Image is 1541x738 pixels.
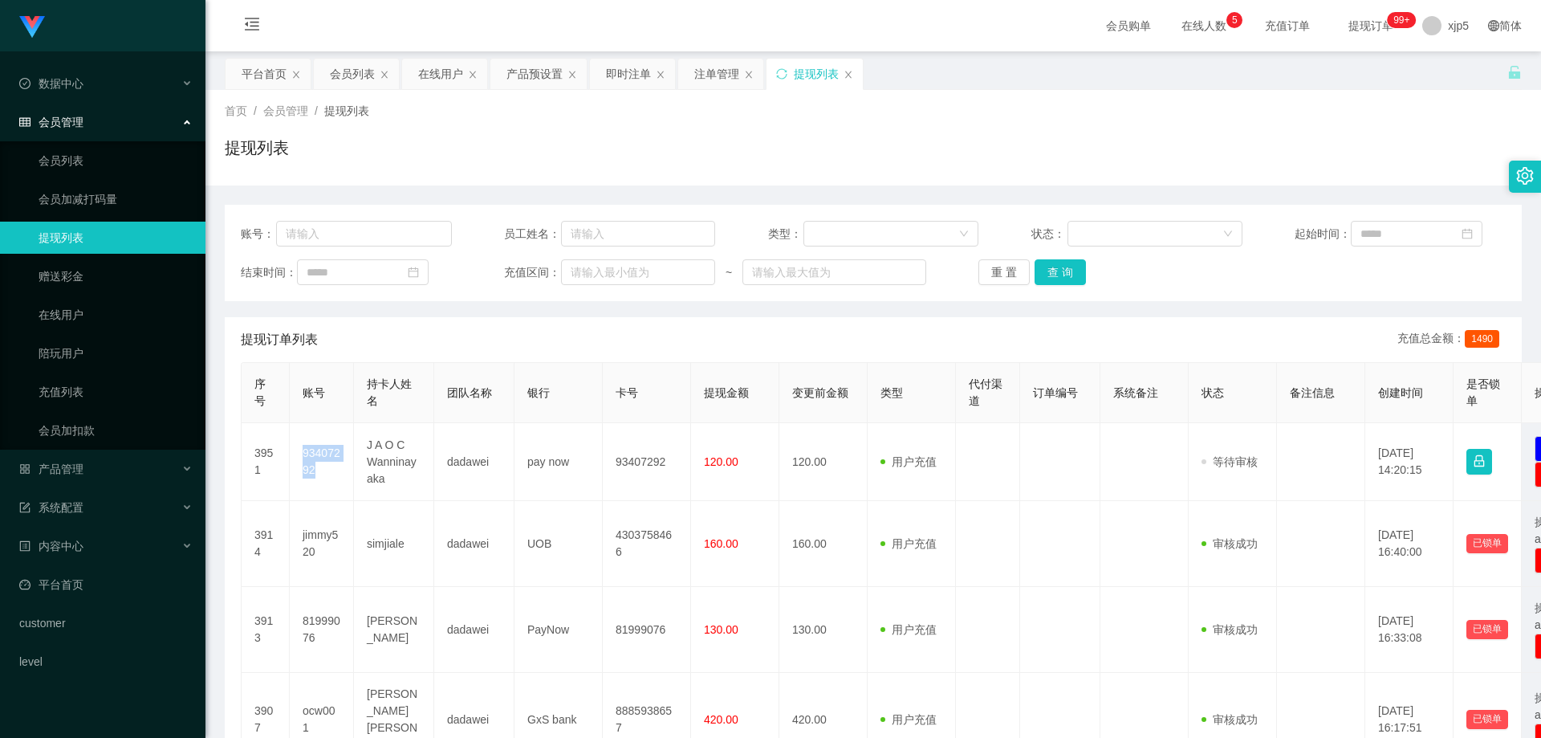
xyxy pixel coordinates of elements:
[19,502,30,513] i: 图标: form
[1031,226,1067,243] span: 状态：
[567,70,577,80] i: 图标: close
[1465,330,1499,348] span: 1490
[241,264,297,281] span: 结束时间：
[354,587,434,673] td: [PERSON_NAME]
[1365,423,1454,501] td: [DATE] 14:20:15
[1488,20,1499,31] i: 图标: global
[39,222,193,254] a: 提现列表
[19,540,30,552] i: 图标: profile
[606,59,651,89] div: 即时注单
[39,299,193,331] a: 在线用户
[1462,228,1473,239] i: 图标: calendar
[1397,330,1506,349] div: 充值总金额：
[225,104,247,117] span: 首页
[1387,12,1416,28] sup: 245
[1201,455,1258,468] span: 等待审核
[354,423,434,501] td: J A O C Wanninayaka
[844,70,853,80] i: 图标: close
[768,226,804,243] span: 类型：
[39,376,193,408] a: 充值列表
[447,386,492,399] span: 团队名称
[291,70,301,80] i: 图标: close
[694,59,739,89] div: 注单管理
[779,423,868,501] td: 120.00
[1466,710,1508,729] button: 已锁单
[263,104,308,117] span: 会员管理
[1295,226,1351,243] span: 起始时间：
[225,1,279,52] i: 图标: menu-fold
[1466,534,1508,553] button: 已锁单
[19,16,45,39] img: logo.9652507e.png
[19,463,83,475] span: 产品管理
[19,463,30,475] i: 图标: appstore-o
[704,713,738,726] span: 420.00
[1257,20,1318,31] span: 充值订单
[19,116,30,128] i: 图标: table
[19,540,83,552] span: 内容中心
[704,537,738,550] span: 160.00
[1223,229,1233,240] i: 图标: down
[506,59,563,89] div: 产品预设置
[1466,449,1492,475] button: 图标: lock
[504,264,560,281] span: 充值区间：
[880,623,937,636] span: 用户充值
[39,414,193,446] a: 会员加扣款
[514,501,603,587] td: UOB
[324,104,369,117] span: 提现列表
[527,386,550,399] span: 银行
[1201,623,1258,636] span: 审核成功
[225,136,289,160] h1: 提现列表
[514,423,603,501] td: pay now
[19,569,193,601] a: 图标: dashboard平台首页
[561,259,715,285] input: 请输入最小值为
[330,59,375,89] div: 会员列表
[792,386,848,399] span: 变更前金额
[1365,587,1454,673] td: [DATE] 16:33:08
[744,70,754,80] i: 图标: close
[779,587,868,673] td: 130.00
[408,267,419,278] i: 图标: calendar
[290,423,354,501] td: 93407292
[776,68,787,80] i: 图标: sync
[978,259,1030,285] button: 重 置
[656,70,665,80] i: 图标: close
[779,501,868,587] td: 160.00
[1035,259,1086,285] button: 查 询
[290,501,354,587] td: jimmy520
[254,377,266,407] span: 序号
[19,501,83,514] span: 系统配置
[1507,65,1522,80] i: 图标: unlock
[1340,20,1401,31] span: 提现订单
[880,713,937,726] span: 用户充值
[880,537,937,550] span: 用户充值
[514,587,603,673] td: PayNow
[315,104,318,117] span: /
[880,455,937,468] span: 用户充值
[969,377,1002,407] span: 代付渠道
[794,59,839,89] div: 提现列表
[242,59,287,89] div: 平台首页
[434,501,514,587] td: dadawei
[1516,167,1534,185] i: 图标: setting
[1201,713,1258,726] span: 审核成功
[1232,12,1238,28] p: 5
[603,423,691,501] td: 93407292
[242,423,290,501] td: 3951
[19,78,30,89] i: 图标: check-circle-o
[39,337,193,369] a: 陪玩用户
[380,70,389,80] i: 图标: close
[880,386,903,399] span: 类型
[418,59,463,89] div: 在线用户
[468,70,478,80] i: 图标: close
[19,116,83,128] span: 会员管理
[367,377,412,407] span: 持卡人姓名
[303,386,325,399] span: 账号
[1201,386,1224,399] span: 状态
[1173,20,1234,31] span: 在线人数
[39,183,193,215] a: 会员加减打码量
[254,104,257,117] span: /
[1226,12,1242,28] sup: 5
[39,260,193,292] a: 赠送彩金
[603,587,691,673] td: 81999076
[1290,386,1335,399] span: 备注信息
